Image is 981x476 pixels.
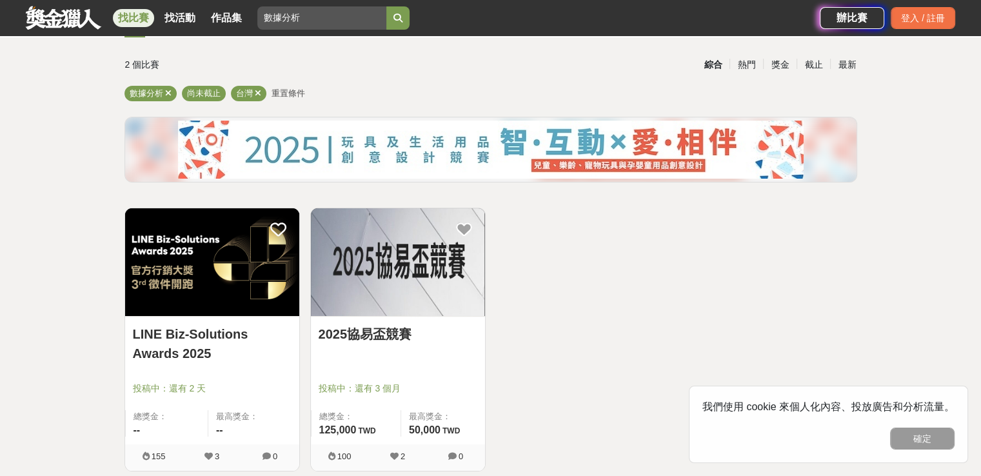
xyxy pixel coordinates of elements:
a: 找比賽 [113,9,154,27]
span: 0 [273,451,277,461]
input: 這樣Sale也可以： 安聯人壽創意銷售法募集 [257,6,386,30]
span: 0 [459,451,463,461]
span: 125,000 [319,424,357,435]
span: 最高獎金： [216,410,292,423]
span: -- [216,424,223,435]
div: 獎金 [763,54,797,76]
a: Cover Image [125,208,299,317]
div: 綜合 [696,54,729,76]
span: 總獎金： [134,410,201,423]
span: 投稿中：還有 2 天 [133,382,292,395]
button: 確定 [890,428,955,450]
div: 熱門 [729,54,763,76]
a: 找活動 [159,9,201,27]
span: 重置條件 [272,88,305,98]
span: 2 [401,451,405,461]
span: -- [134,424,141,435]
a: 作品集 [206,9,247,27]
div: 2 個比賽 [125,54,368,76]
span: 總獎金： [319,410,393,423]
span: 50,000 [409,424,441,435]
span: 3 [215,451,219,461]
div: 最新 [830,54,864,76]
a: 辦比賽 [820,7,884,29]
a: Cover Image [311,208,485,317]
span: 投稿中：還有 3 個月 [319,382,477,395]
span: TWD [358,426,375,435]
span: 尚未截止 [187,88,221,98]
img: 0b2d4a73-1f60-4eea-aee9-81a5fd7858a2.jpg [178,121,804,179]
span: 100 [337,451,352,461]
span: TWD [442,426,460,435]
span: 我們使用 cookie 來個人化內容、投放廣告和分析流量。 [702,401,955,412]
img: Cover Image [311,208,485,316]
a: 2025協易盃競賽 [319,324,477,344]
span: 台灣 [236,88,253,98]
span: 155 [152,451,166,461]
img: Cover Image [125,208,299,316]
div: 登入 / 註冊 [891,7,955,29]
span: 數據分析 [130,88,163,98]
a: LINE Biz-Solutions Awards 2025 [133,324,292,363]
span: 最高獎金： [409,410,477,423]
div: 截止 [797,54,830,76]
